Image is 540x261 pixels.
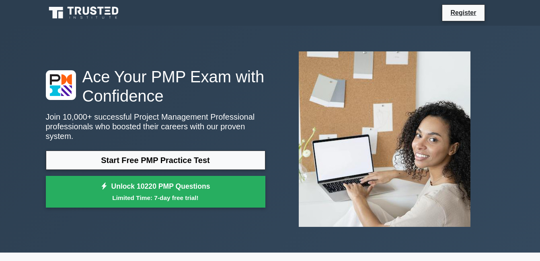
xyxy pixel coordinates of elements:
[46,151,265,170] a: Start Free PMP Practice Test
[46,67,265,106] h1: Ace Your PMP Exam with Confidence
[446,8,481,18] a: Register
[46,112,265,141] p: Join 10,000+ successful Project Management Professional professionals who boosted their careers w...
[56,193,255,202] small: Limited Time: 7-day free trial!
[46,176,265,208] a: Unlock 10220 PMP QuestionsLimited Time: 7-day free trial!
